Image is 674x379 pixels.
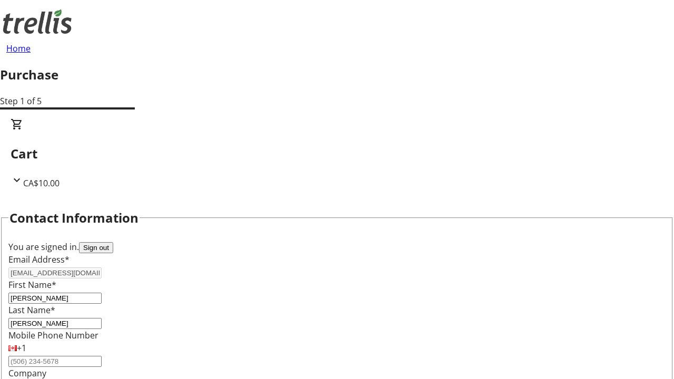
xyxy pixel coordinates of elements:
label: Mobile Phone Number [8,330,98,341]
button: Sign out [79,242,113,253]
input: (506) 234-5678 [8,356,102,367]
div: You are signed in. [8,241,666,253]
h2: Contact Information [9,208,138,227]
span: CA$10.00 [23,177,60,189]
label: Company [8,367,46,379]
label: First Name* [8,279,56,291]
label: Last Name* [8,304,55,316]
div: CartCA$10.00 [11,118,663,189]
label: Email Address* [8,254,70,265]
h2: Cart [11,144,663,163]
